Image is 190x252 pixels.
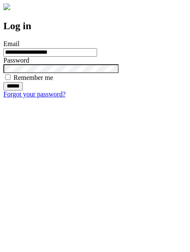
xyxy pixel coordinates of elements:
h2: Log in [3,20,187,32]
img: logo-4e3dc11c47720685a147b03b5a06dd966a58ff35d612b21f08c02c0306f2b779.png [3,3,10,10]
a: Forgot your password? [3,90,65,98]
label: Remember me [14,74,53,81]
label: Password [3,57,29,64]
label: Email [3,40,19,47]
